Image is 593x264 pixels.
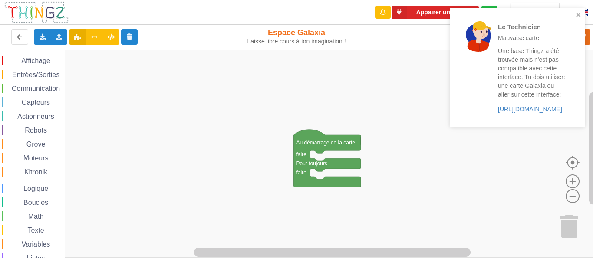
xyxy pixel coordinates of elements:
text: faire [296,151,307,157]
span: Grove [25,140,47,148]
text: faire [296,170,307,176]
span: Capteurs [20,99,51,106]
span: Actionneurs [16,113,56,120]
span: Entrées/Sorties [11,71,61,78]
span: Affichage [20,57,51,64]
span: Kitronik [23,168,49,176]
div: Espace Galaxia [246,28,346,45]
button: close [576,11,582,20]
span: Boucles [22,199,49,206]
button: Appairer une carte [392,6,479,19]
span: Communication [10,85,61,92]
div: Laisse libre cours à ton imagination ! [246,38,346,45]
text: Au démarrage de la carte [296,140,356,146]
p: Mauvaise carte [498,33,566,42]
img: thingz_logo.png [4,1,69,24]
span: Robots [23,127,48,134]
p: Une base Thingz a été trouvée mais n'est pas compatible avec cette interface. Tu dois utiliser: u... [498,47,566,99]
span: Moteurs [22,154,50,162]
a: [URL][DOMAIN_NAME] [498,106,562,113]
span: Logique [22,185,49,192]
span: Math [27,213,45,220]
text: Pour toujours [296,160,327,167]
p: Le Technicien [498,22,566,31]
